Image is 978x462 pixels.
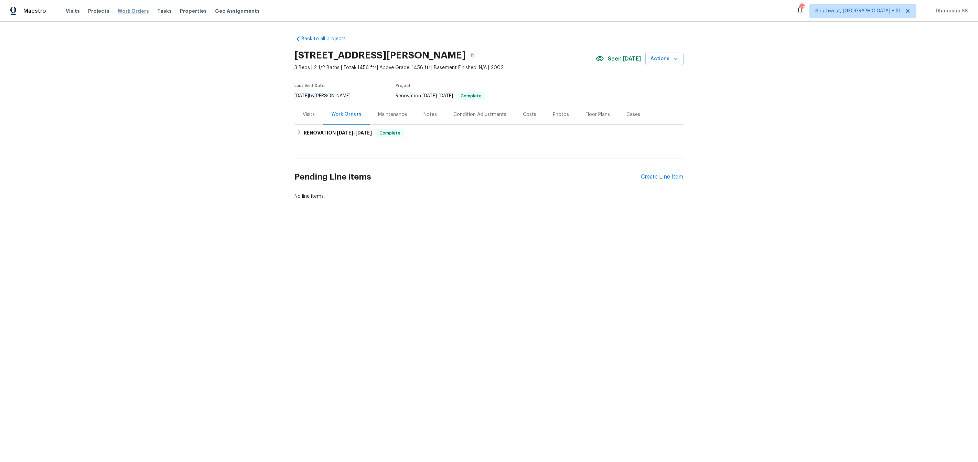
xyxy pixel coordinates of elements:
[641,174,684,180] div: Create Line Item
[424,111,437,118] div: Notes
[295,125,684,141] div: RENOVATION [DATE]-[DATE]Complete
[396,94,485,98] span: Renovation
[180,8,207,14] span: Properties
[215,8,260,14] span: Geo Assignments
[118,8,149,14] span: Work Orders
[454,111,507,118] div: Condition Adjustments
[815,8,901,14] span: Southwest, [GEOGRAPHIC_DATA] + 51
[295,35,361,42] a: Back to all projects
[295,94,309,98] span: [DATE]
[378,111,407,118] div: Maintenance
[88,8,109,14] span: Projects
[458,94,485,98] span: Complete
[332,111,362,118] div: Work Orders
[295,193,684,200] div: No line items.
[377,130,403,137] span: Complete
[933,8,968,14] span: Dhanusha SS
[157,9,172,13] span: Tasks
[295,64,596,71] span: 3 Beds | 2 1/2 Baths | Total: 1456 ft² | Above Grade: 1456 ft² | Basement Finished: N/A | 2002
[627,111,641,118] div: Cases
[304,129,372,137] h6: RENOVATION
[303,111,315,118] div: Visits
[337,130,372,135] span: -
[423,94,437,98] span: [DATE]
[645,53,684,65] button: Actions
[295,84,325,88] span: Last Visit Date
[466,49,479,62] button: Copy Address
[66,8,80,14] span: Visits
[423,94,453,98] span: -
[439,94,453,98] span: [DATE]
[553,111,569,118] div: Photos
[586,111,610,118] div: Floor Plans
[799,4,804,11] div: 732
[355,130,372,135] span: [DATE]
[523,111,537,118] div: Costs
[608,55,641,62] span: Seen [DATE]
[23,8,46,14] span: Maestro
[651,55,678,63] span: Actions
[396,84,411,88] span: Project
[295,92,359,100] div: by [PERSON_NAME]
[337,130,353,135] span: [DATE]
[295,161,641,193] h2: Pending Line Items
[295,52,466,59] h2: [STREET_ADDRESS][PERSON_NAME]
